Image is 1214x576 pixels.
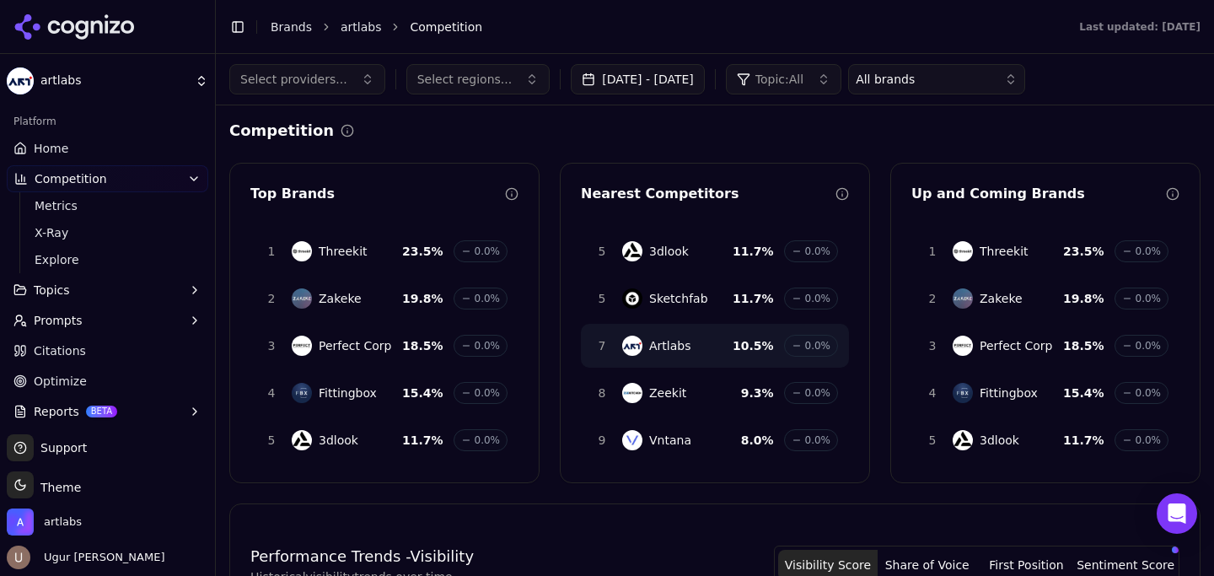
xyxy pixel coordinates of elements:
span: 0.0% [1136,292,1162,305]
div: Open Intercom Messenger [1157,493,1197,534]
span: Prompts [34,312,83,329]
a: Explore [28,248,188,272]
span: 2 [922,290,943,307]
span: 1 [261,243,282,260]
span: 5 [922,432,943,449]
span: 8.0 % [741,432,774,449]
span: Zakeke [980,290,1023,307]
span: Fittingbox [980,385,1038,401]
img: Threekit [953,241,973,261]
span: 0.0% [805,386,831,400]
img: Ugur Yekta Basak [7,546,30,569]
span: Reports [34,403,79,420]
span: Fittingbox [319,385,377,401]
span: 5 [261,432,282,449]
span: All brands [856,71,915,88]
span: 9 [592,432,612,449]
span: 19.8 % [402,290,443,307]
span: Support [34,439,87,456]
h2: Competition [229,119,334,143]
img: Fittingbox [292,383,312,403]
span: 8 [592,385,612,401]
img: 3dlook [953,430,973,450]
span: Theme [34,481,81,494]
span: 0.0% [1136,339,1162,353]
span: Topics [34,282,70,299]
span: 3dlook [649,243,689,260]
span: 0.0% [1136,433,1162,447]
img: Artlabs [622,336,642,356]
img: Sketchfab [622,288,642,309]
span: 0.0% [805,292,831,305]
span: 0.0% [1136,386,1162,400]
span: 11.7 % [733,290,774,307]
span: 0.0% [475,292,501,305]
span: Select regions... [417,71,513,88]
a: artlabs [341,19,381,35]
img: artlabs [7,67,34,94]
span: Perfect Corp [319,337,391,354]
span: artlabs [44,514,82,530]
span: 1 [922,243,943,260]
span: 0.0% [475,339,501,353]
span: 0.0% [1136,245,1162,258]
span: BETA [86,406,117,417]
span: 18.5 % [402,337,443,354]
span: 10.5 % [733,337,774,354]
span: Zakeke [319,290,362,307]
img: Fittingbox [953,383,973,403]
span: Metrics [35,197,181,214]
span: 3dlook [980,432,1019,449]
button: [DATE] - [DATE] [571,64,705,94]
span: Competition [35,170,107,187]
span: Sketchfab [649,290,708,307]
img: Zakeke [953,288,973,309]
span: 0.0% [475,245,501,258]
a: Metrics [28,194,188,218]
img: Perfect Corp [953,336,973,356]
span: 0.0% [805,433,831,447]
a: Brands [271,20,312,34]
img: Vntana [622,430,642,450]
img: Zeekit [622,383,642,403]
span: 4 [261,385,282,401]
span: 23.5 % [1063,243,1104,260]
span: Optimize [34,373,87,390]
button: Prompts [7,307,208,334]
div: Top Brands [250,184,505,204]
img: artlabs [7,509,34,536]
span: artlabs [40,73,188,89]
span: 2 [261,290,282,307]
a: X-Ray [28,221,188,245]
span: 3 [922,337,943,354]
span: 3 [261,337,282,354]
img: 3dlook [292,430,312,450]
span: Threekit [980,243,1029,260]
span: 7 [592,337,612,354]
img: Threekit [292,241,312,261]
span: 5 [592,290,612,307]
a: Optimize [7,368,208,395]
span: 19.8 % [1063,290,1104,307]
span: 3dlook [319,432,358,449]
span: 18.5 % [1063,337,1104,354]
img: Zakeke [292,288,312,309]
span: 15.4 % [1063,385,1104,401]
button: ReportsBETA [7,398,208,425]
nav: breadcrumb [271,19,1045,35]
img: Perfect Corp [292,336,312,356]
span: 0.0% [475,386,501,400]
a: Citations [7,337,208,364]
span: Home [34,140,68,157]
span: Threekit [319,243,368,260]
span: 11.7 % [733,243,774,260]
span: 11.7 % [402,432,443,449]
img: 3dlook [622,241,642,261]
button: Topics [7,277,208,304]
span: Select providers... [240,71,347,88]
span: 23.5 % [402,243,443,260]
span: Citations [34,342,86,359]
button: Open user button [7,546,164,569]
button: Open organization switcher [7,509,82,536]
span: X-Ray [35,224,181,241]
